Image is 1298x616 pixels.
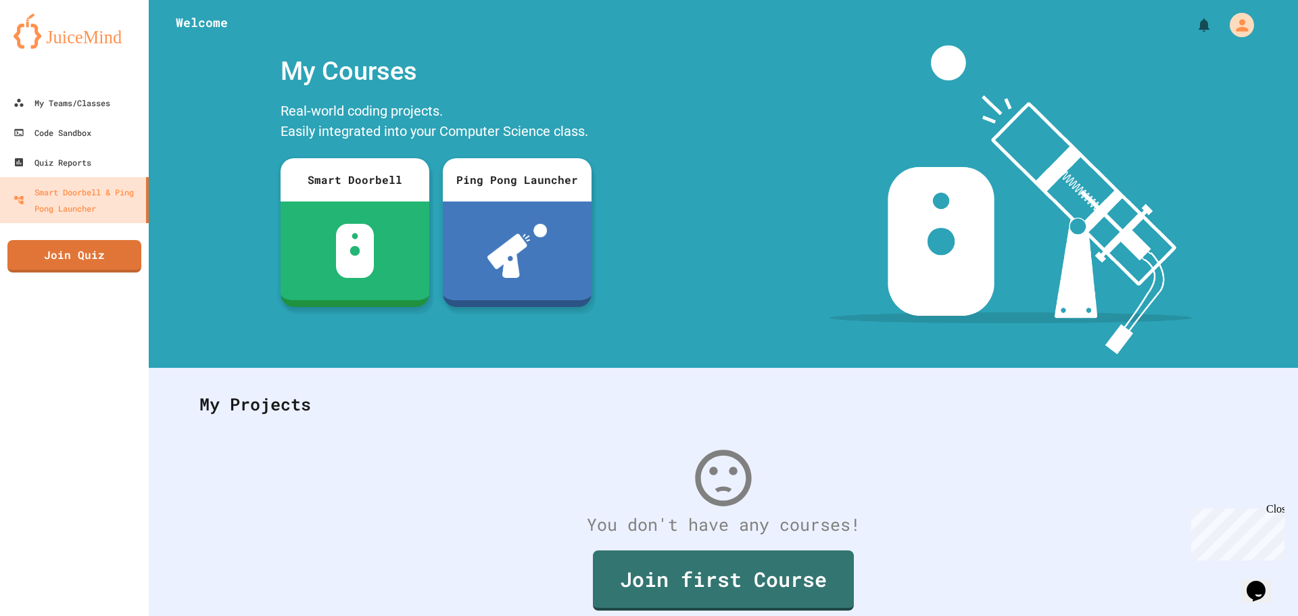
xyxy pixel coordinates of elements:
[274,97,598,148] div: Real-world coding projects. Easily integrated into your Computer Science class.
[1241,562,1284,602] iframe: chat widget
[7,240,141,273] a: Join Quiz
[14,14,135,49] img: logo-orange.svg
[593,550,854,611] a: Join first Course
[186,378,1261,431] div: My Projects
[443,158,592,202] div: Ping Pong Launcher
[336,224,375,278] img: sdb-white.svg
[274,45,598,97] div: My Courses
[5,5,93,86] div: Chat with us now!Close
[186,512,1261,538] div: You don't have any courses!
[1186,503,1284,561] iframe: chat widget
[1171,14,1216,37] div: My Notifications
[830,45,1192,354] img: banner-image-my-projects.png
[281,158,429,202] div: Smart Doorbell
[14,154,91,170] div: Quiz Reports
[1216,9,1257,41] div: My Account
[14,124,91,141] div: Code Sandbox
[487,224,548,278] img: ppl-with-ball.png
[14,184,141,216] div: Smart Doorbell & Ping Pong Launcher
[14,95,110,111] div: My Teams/Classes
